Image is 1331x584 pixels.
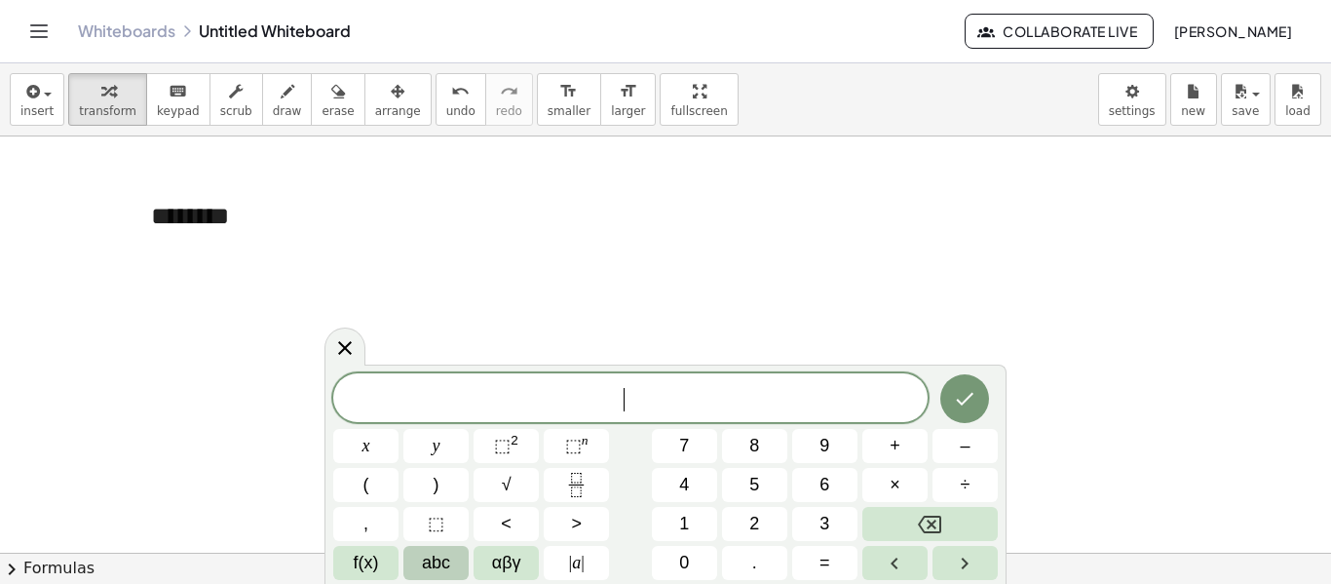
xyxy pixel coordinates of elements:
[501,511,512,537] span: <
[494,436,511,455] span: ⬚
[544,429,609,463] button: Superscript
[403,546,469,580] button: Alphabet
[722,546,787,580] button: .
[569,550,585,576] span: a
[511,433,518,448] sup: 2
[611,104,645,118] span: larger
[862,429,928,463] button: Plus
[422,550,450,576] span: abc
[433,433,440,459] span: y
[932,429,998,463] button: Minus
[79,104,136,118] span: transform
[965,14,1154,49] button: Collaborate Live
[752,550,757,576] span: .
[679,472,689,498] span: 4
[960,433,970,459] span: –
[474,507,539,541] button: Less than
[157,104,200,118] span: keypad
[362,433,370,459] span: x
[722,507,787,541] button: 2
[333,429,399,463] button: x
[722,429,787,463] button: 8
[364,73,432,126] button: arrange
[375,104,421,118] span: arrange
[652,507,717,541] button: 1
[492,550,521,576] span: αβγ
[500,80,518,103] i: redo
[496,104,522,118] span: redo
[209,73,263,126] button: scrub
[670,104,727,118] span: fullscreen
[502,472,512,498] span: √
[403,429,469,463] button: y
[169,80,187,103] i: keyboard
[1181,104,1205,118] span: new
[862,546,928,580] button: Left arrow
[582,433,589,448] sup: n
[333,546,399,580] button: Functions
[322,104,354,118] span: erase
[679,511,689,537] span: 1
[749,433,759,459] span: 8
[862,468,928,502] button: Times
[1221,73,1271,126] button: save
[932,546,998,580] button: Right arrow
[890,433,900,459] span: +
[311,73,364,126] button: erase
[624,388,635,411] span: ​
[20,104,54,118] span: insert
[1285,104,1311,118] span: load
[565,436,582,455] span: ⬚
[660,73,738,126] button: fullscreen
[890,472,900,498] span: ×
[354,550,379,576] span: f(x)
[363,472,369,498] span: (
[544,507,609,541] button: Greater than
[981,22,1137,40] span: Collaborate Live
[679,433,689,459] span: 7
[544,468,609,502] button: Fraction
[1098,73,1166,126] button: settings
[581,553,585,572] span: |
[220,104,252,118] span: scrub
[652,468,717,502] button: 4
[619,80,637,103] i: format_size
[363,511,368,537] span: ,
[749,511,759,537] span: 2
[273,104,302,118] span: draw
[792,546,857,580] button: Equals
[961,472,970,498] span: ÷
[446,104,475,118] span: undo
[792,429,857,463] button: 9
[434,472,439,498] span: )
[428,511,444,537] span: ⬚
[722,468,787,502] button: 5
[749,472,759,498] span: 5
[333,468,399,502] button: (
[537,73,601,126] button: format_sizesmaller
[1158,14,1308,49] button: [PERSON_NAME]
[559,80,578,103] i: format_size
[474,429,539,463] button: Squared
[932,468,998,502] button: Divide
[451,80,470,103] i: undo
[652,429,717,463] button: 7
[262,73,313,126] button: draw
[1109,104,1156,118] span: settings
[792,507,857,541] button: 3
[474,468,539,502] button: Square root
[68,73,147,126] button: transform
[544,546,609,580] button: Absolute value
[792,468,857,502] button: 6
[569,553,573,572] span: |
[403,507,469,541] button: Placeholder
[679,550,689,576] span: 0
[548,104,590,118] span: smaller
[819,511,829,537] span: 3
[940,374,989,423] button: Done
[23,16,55,47] button: Toggle navigation
[333,507,399,541] button: ,
[819,550,830,576] span: =
[436,73,486,126] button: undoundo
[146,73,210,126] button: keyboardkeypad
